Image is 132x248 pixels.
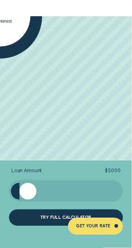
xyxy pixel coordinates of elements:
[105,168,121,174] span: $ 5000
[9,210,123,227] button: Try full calculator
[68,218,123,235] a: GET YOUR RATE
[11,168,42,174] span: Loan Amount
